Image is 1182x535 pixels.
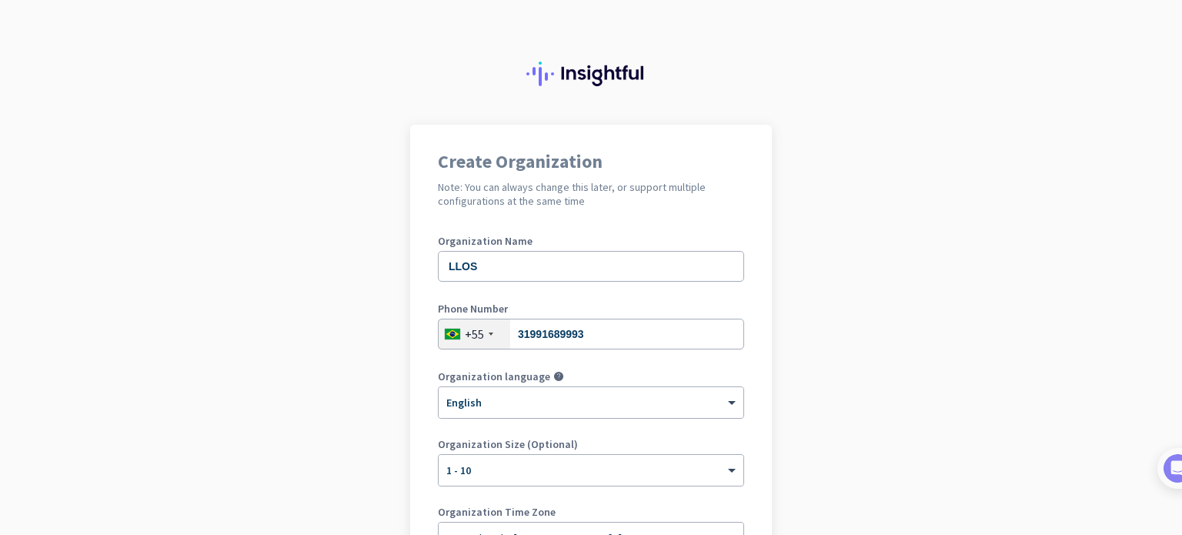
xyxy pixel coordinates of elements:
h1: Create Organization [438,152,744,171]
div: +55 [465,326,484,342]
label: Organization language [438,371,550,382]
label: Phone Number [438,303,744,314]
input: 11 2345-6789 [438,319,744,349]
i: help [553,371,564,382]
input: What is the name of your organization? [438,251,744,282]
h2: Note: You can always change this later, or support multiple configurations at the same time [438,180,744,208]
label: Organization Name [438,236,744,246]
label: Organization Time Zone [438,507,744,517]
label: Organization Size (Optional) [438,439,744,450]
img: Insightful [526,62,656,86]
